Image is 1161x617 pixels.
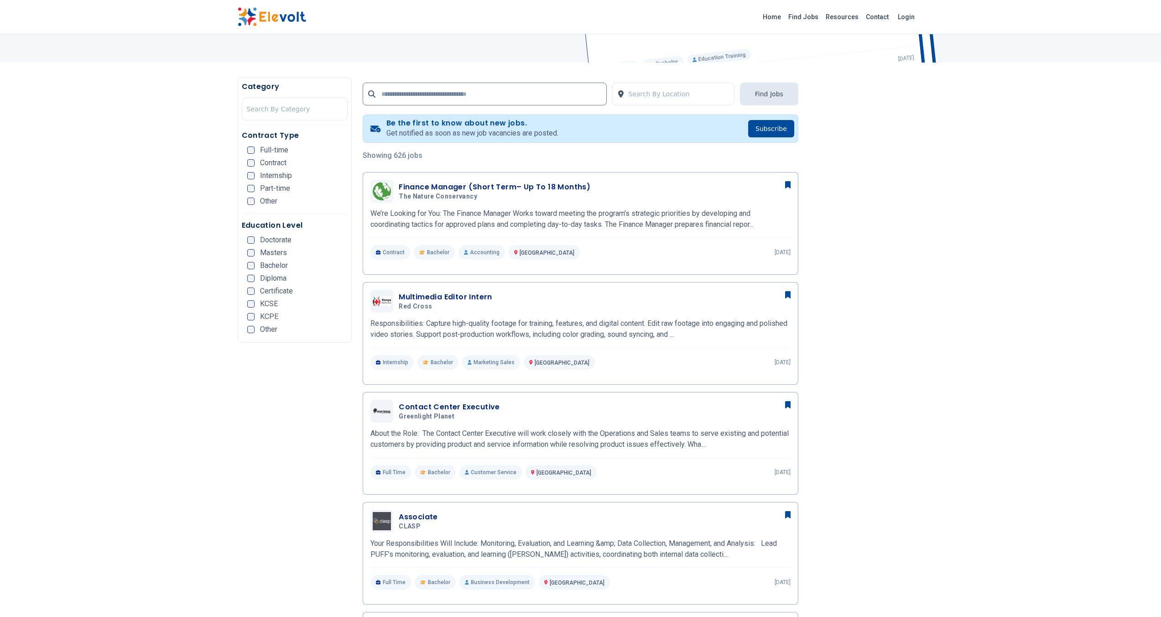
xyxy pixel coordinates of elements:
[399,193,477,201] span: The Nature Conservancy
[247,249,255,256] input: Masters
[242,130,348,141] h5: Contract Type
[370,355,414,370] p: Internship
[775,359,791,366] p: [DATE]
[428,469,450,476] span: Bachelor
[370,575,411,590] p: Full Time
[242,220,348,231] h5: Education Level
[459,465,522,480] p: Customer Service
[247,185,255,192] input: Part-time
[775,249,791,256] p: [DATE]
[550,580,604,586] span: [GEOGRAPHIC_DATA]
[428,579,450,586] span: Bachelor
[373,182,391,200] img: The Nature Conservancy
[399,292,492,303] h3: Multimedia Editor Intern
[370,465,411,480] p: Full Time
[260,198,277,205] span: Other
[399,182,590,193] h3: Finance Manager (Short Term– Up To 18 Months)
[247,262,255,269] input: Bachelor
[260,275,286,282] span: Diploma
[785,10,822,24] a: Find Jobs
[459,575,535,590] p: Business Development
[458,245,505,260] p: Accounting
[759,10,785,24] a: Home
[370,318,791,340] p: Responsibilities: Capture high-quality footage for training, features, and digital content. Edit ...
[260,300,278,308] span: KCSE
[247,236,255,244] input: Doctorate
[242,81,348,92] h5: Category
[247,326,255,333] input: Other
[260,249,287,256] span: Masters
[370,245,410,260] p: Contract
[370,208,791,230] p: We’re Looking for You: The Finance Manager Works toward meeting the program's strategic prioritie...
[1115,573,1161,617] iframe: Chat Widget
[260,262,288,269] span: Bachelor
[892,8,920,26] a: Login
[260,236,292,244] span: Doctorate
[373,512,391,530] img: CLASP
[431,359,453,366] span: Bachelor
[370,428,791,450] p: About the Role: The Contact Center Executive will work closely with the Operations and Sales team...
[386,128,558,139] p: Get notified as soon as new job vacancies are posted.
[399,512,438,523] h3: Associate
[822,10,862,24] a: Resources
[260,288,293,295] span: Certificate
[247,198,255,205] input: Other
[748,120,794,137] button: Subscribe
[247,313,255,320] input: KCPE
[260,313,278,320] span: KCPE
[247,172,255,179] input: Internship
[247,146,255,154] input: Full-time
[399,523,421,531] span: CLASP
[399,402,500,413] h3: Contact Center Executive
[370,538,791,560] p: Your Responsibilities Will Include: Monitoring, Evaluation, and Learning &amp; Data Collection, M...
[247,300,255,308] input: KCSE
[535,360,589,366] span: [GEOGRAPHIC_DATA]
[247,275,255,282] input: Diploma
[809,114,924,387] iframe: Advertisement
[238,7,306,26] img: Elevolt
[775,579,791,586] p: [DATE]
[370,290,791,370] a: Red crossMultimedia Editor InternRed crossResponsibilities: Capture high-quality footage for trai...
[386,119,558,128] h4: Be the first to know about new jobs.
[260,185,290,192] span: Part-time
[536,470,591,476] span: [GEOGRAPHIC_DATA]
[520,250,574,256] span: [GEOGRAPHIC_DATA]
[862,10,892,24] a: Contact
[370,400,791,480] a: Greenlight PlanetContact Center ExecutiveGreenlight PlanetAbout the Role: The Contact Center Exec...
[260,146,288,154] span: Full-time
[260,159,286,167] span: Contract
[363,150,798,161] p: Showing 626 jobs
[399,303,432,311] span: Red cross
[462,355,520,370] p: Marketing Sales
[370,180,791,260] a: The Nature ConservancyFinance Manager (Short Term– Up To 18 Months)The Nature ConservancyWe’re Lo...
[247,159,255,167] input: Contract
[427,249,449,256] span: Bachelor
[373,408,391,414] img: Greenlight Planet
[775,469,791,476] p: [DATE]
[247,288,255,295] input: Certificate
[399,413,454,421] span: Greenlight Planet
[740,83,798,105] button: Find Jobs
[373,296,391,306] img: Red cross
[260,172,292,179] span: Internship
[260,326,277,333] span: Other
[370,510,791,590] a: CLASPAssociateCLASPYour Responsibilities Will Include: Monitoring, Evaluation, and Learning &amp;...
